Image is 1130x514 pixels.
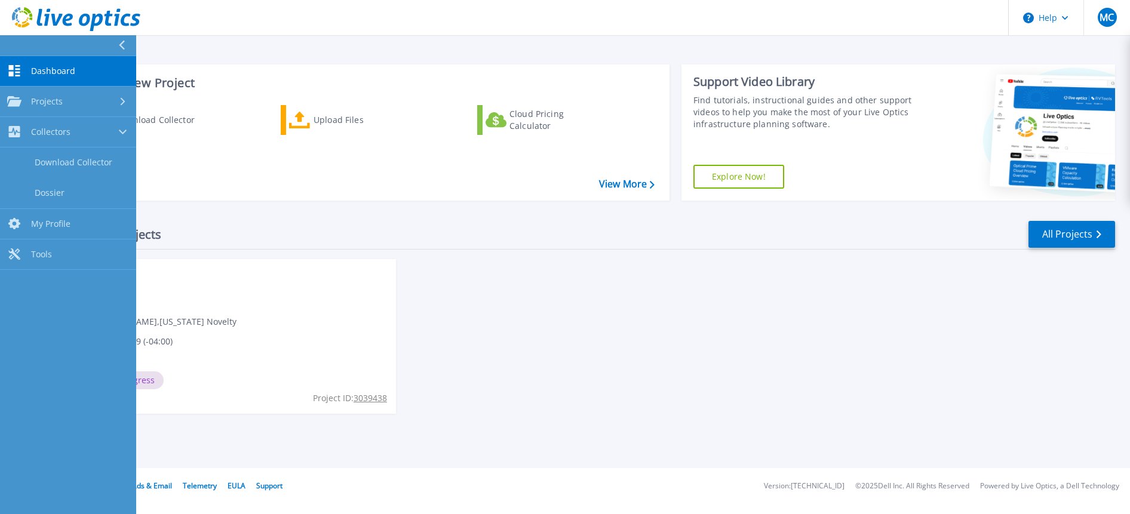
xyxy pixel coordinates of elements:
[228,481,245,491] a: EULA
[1100,13,1114,22] span: MC
[313,392,387,405] span: Project ID:
[31,249,52,260] span: Tools
[31,218,70,229] span: My Profile
[31,96,63,107] span: Projects
[980,482,1119,490] li: Powered by Live Optics, a Dell Technology
[855,482,969,490] li: © 2025 Dell Inc. All Rights Reserved
[693,165,784,189] a: Explore Now!
[132,481,172,491] a: Ads & Email
[764,482,845,490] li: Version: [TECHNICAL_ID]
[85,76,654,90] h3: Start a New Project
[90,315,237,328] span: [PERSON_NAME] , [US_STATE] Novelty
[115,108,211,132] div: Download Collector
[31,127,70,137] span: Collectors
[354,392,387,404] tcxspan: Call 3039438 via 3CX
[31,66,75,76] span: Dashboard
[281,105,414,135] a: Upload Files
[693,94,914,130] div: Find tutorials, instructional guides and other support videos to help you make the most of your L...
[183,481,217,491] a: Telemetry
[693,74,914,90] div: Support Video Library
[477,105,610,135] a: Cloud Pricing Calculator
[256,481,282,491] a: Support
[1028,221,1115,248] a: All Projects
[314,108,409,132] div: Upload Files
[85,105,218,135] a: Download Collector
[90,266,389,279] span: Optical Prime
[509,108,605,132] div: Cloud Pricing Calculator
[599,178,655,190] a: View More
